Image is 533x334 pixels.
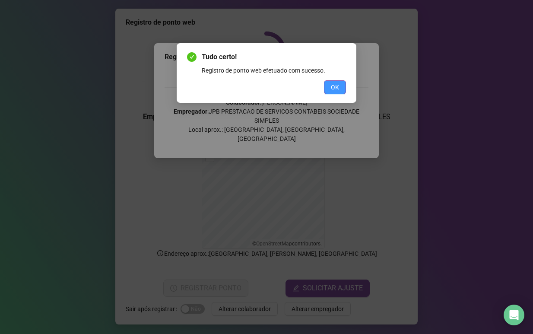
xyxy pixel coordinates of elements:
div: Registro de ponto web efetuado com sucesso. [202,66,346,75]
button: OK [324,80,346,94]
div: Open Intercom Messenger [504,305,524,325]
span: check-circle [187,52,197,62]
span: Tudo certo! [202,52,346,62]
span: OK [331,83,339,92]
